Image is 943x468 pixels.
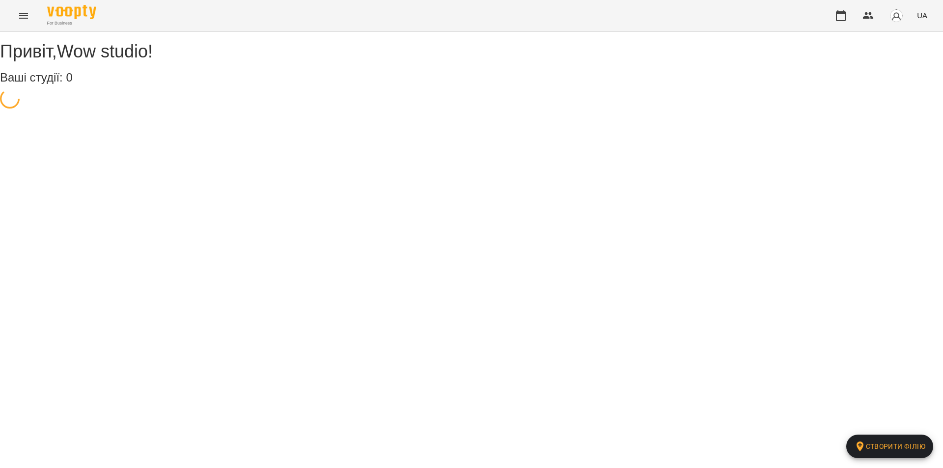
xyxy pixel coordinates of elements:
button: Menu [12,4,35,28]
span: For Business [47,20,96,27]
span: 0 [66,71,72,84]
button: UA [913,6,931,25]
img: avatar_s.png [889,9,903,23]
img: Voopty Logo [47,5,96,19]
span: UA [917,10,927,21]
